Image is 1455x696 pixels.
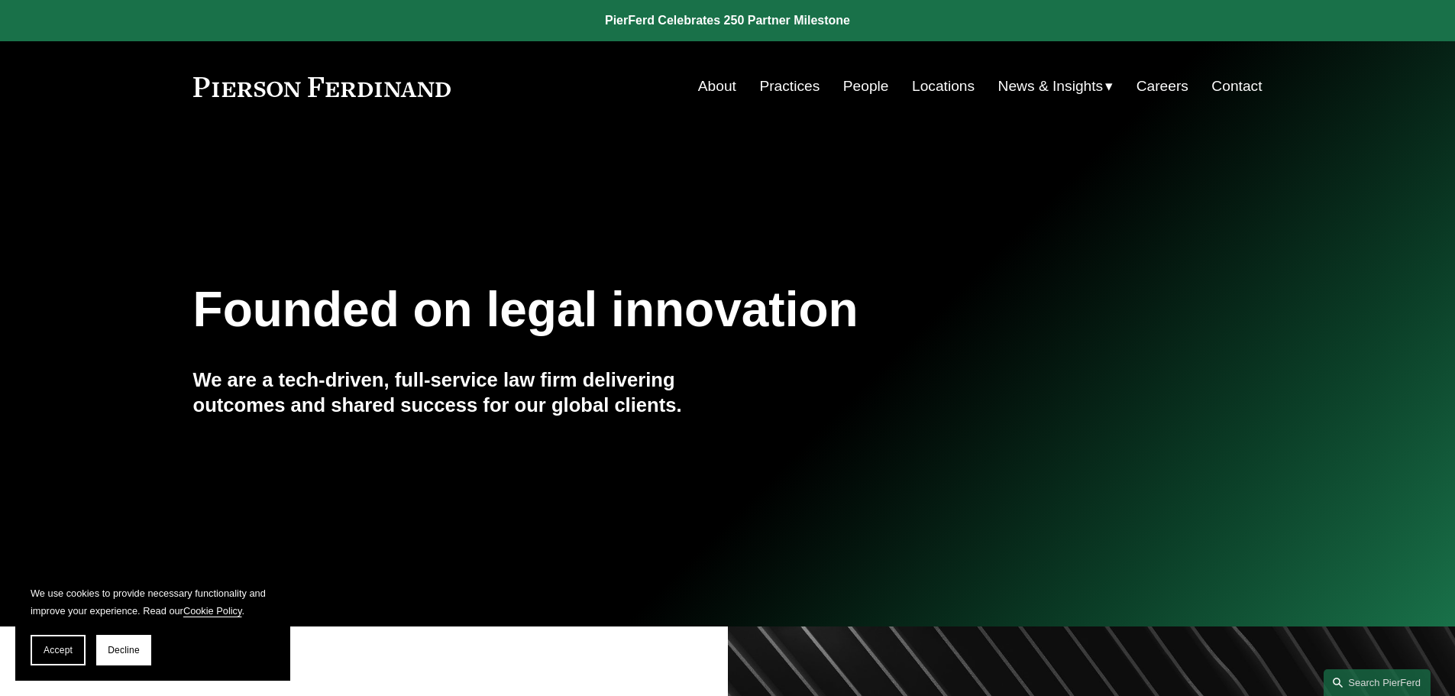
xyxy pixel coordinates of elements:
[1324,669,1431,696] a: Search this site
[912,72,975,101] a: Locations
[193,282,1085,338] h1: Founded on legal innovation
[998,73,1104,100] span: News & Insights
[698,72,736,101] a: About
[193,367,728,417] h4: We are a tech-driven, full-service law firm delivering outcomes and shared success for our global...
[1211,72,1262,101] a: Contact
[759,72,820,101] a: Practices
[1137,72,1188,101] a: Careers
[31,584,275,620] p: We use cookies to provide necessary functionality and improve your experience. Read our .
[31,635,86,665] button: Accept
[15,569,290,681] section: Cookie banner
[108,645,140,656] span: Decline
[44,645,73,656] span: Accept
[96,635,151,665] button: Decline
[843,72,889,101] a: People
[998,72,1114,101] a: folder dropdown
[183,605,242,617] a: Cookie Policy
